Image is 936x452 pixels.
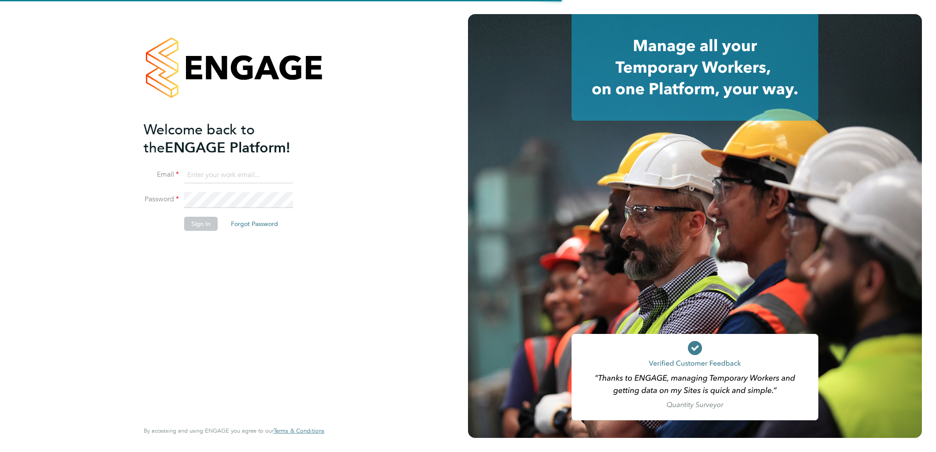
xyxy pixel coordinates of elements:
[184,167,293,183] input: Enter your work email...
[144,427,324,434] span: By accessing and using ENGAGE you agree to our
[144,170,179,179] label: Email
[184,217,218,231] button: Sign In
[274,427,324,434] a: Terms & Conditions
[224,217,285,231] button: Forgot Password
[144,121,255,156] span: Welcome back to the
[144,121,316,157] h2: ENGAGE Platform!
[144,195,179,204] label: Password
